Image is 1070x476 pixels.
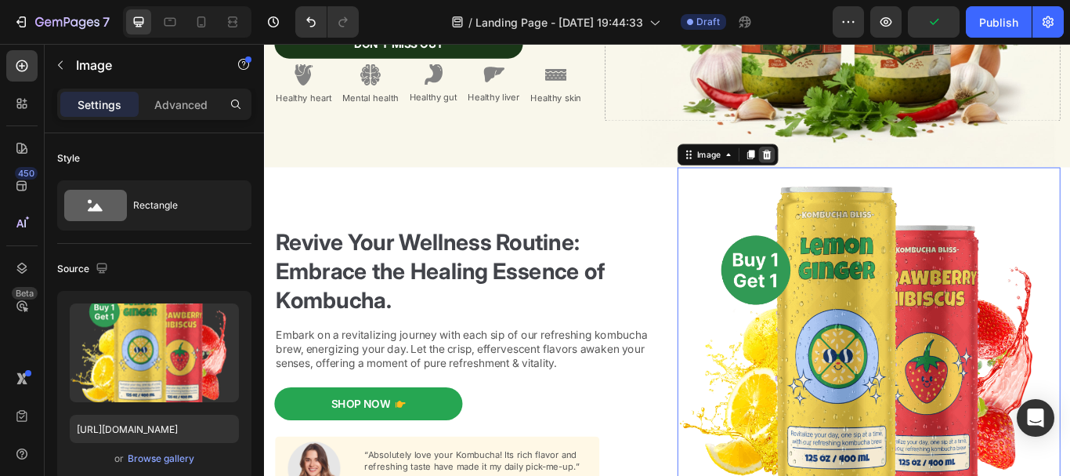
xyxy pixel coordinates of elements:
p: Embark on a revitalizing journey with each sip of our refreshing kombucha brew, energizing your d... [13,332,457,380]
strong: Revive Your Wellness Routine: Embrace the Healing Essence of Kombucha. [13,216,397,314]
img: gempages_585906726994182851-d7187f29-18c6-450b-9350-19487bbf5389.svg [255,24,280,48]
p: Healthy liver [237,56,298,69]
button: Browse gallery [127,451,195,467]
div: Style [57,151,80,165]
img: gempages_585906726994182851-32ef6e8c-59b5-424b-9695-e6c878027d73.svg [327,24,352,49]
img: gempages_585906726994182851-0176ea99-f675-4548-a244-e054b62d6424.svg [111,24,136,49]
button: Publish [966,6,1032,38]
p: Healthy gut [169,56,225,69]
p: 7 [103,13,110,31]
div: Browse gallery [128,452,194,466]
div: Beta [12,287,38,300]
div: Undo/Redo [295,6,359,38]
p: Image [76,56,209,74]
div: Source [57,259,111,280]
img: gempages_585906726994182851-b64caf2f-397a-4246-bbbf-bc20854d5066.svg [34,24,59,49]
p: Advanced [154,96,208,113]
p: Healthy heart [13,56,78,70]
img: preview-image [70,303,239,402]
div: Shop Now [78,412,146,428]
p: Mental health [91,56,157,70]
div: 450 [15,167,38,180]
span: Draft [696,15,720,29]
input: https://example.com/image.jpg [70,415,239,443]
button: 7 [6,6,117,38]
div: Publish [979,14,1018,31]
div: Open Intercom Messenger [1017,399,1054,437]
p: Healthy skin [310,56,370,70]
p: Settings [78,96,121,113]
button: Shop Now&nbsp; [12,401,231,439]
span: / [468,14,472,31]
iframe: Design area [264,44,1070,476]
div: Rectangle [133,187,229,223]
span: Landing Page - [DATE] 19:44:33 [475,14,643,31]
img: gempages_585906726994182851-bef03ef5-b9a6-45aa-926b-e2be5d6edb4f.svg [185,24,210,48]
span: or [114,449,124,468]
div: Image [501,122,535,136]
